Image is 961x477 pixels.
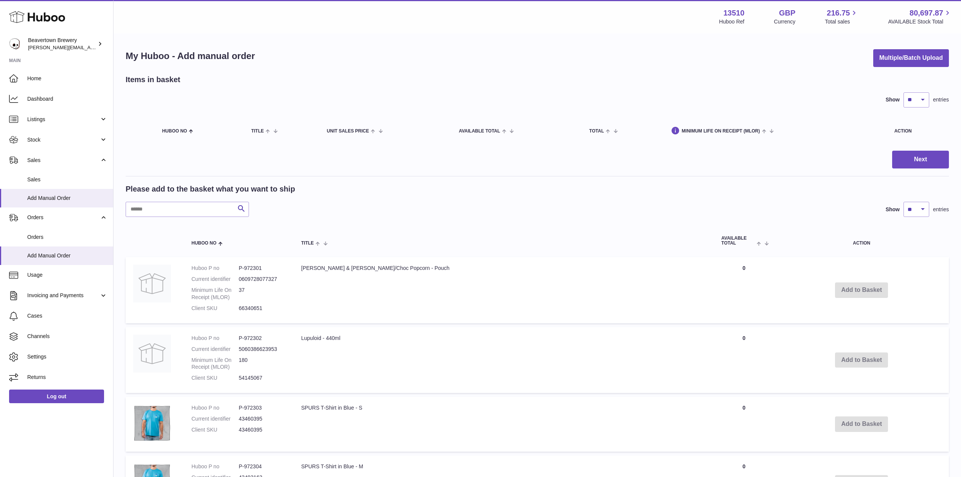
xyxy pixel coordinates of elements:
span: Huboo no [191,241,216,246]
span: Invoicing and Payments [27,292,100,299]
img: Joe & Sephs Caramel/Choc Popcorn - Pouch [133,265,171,302]
span: AVAILABLE Total [722,236,755,246]
dt: Huboo P no [191,335,239,342]
dd: 180 [239,357,286,371]
label: Show [886,96,900,103]
strong: GBP [779,8,795,18]
dt: Client SKU [191,305,239,312]
span: Settings [27,353,107,360]
a: Log out [9,390,104,403]
span: Total [589,129,604,134]
a: 216.75 Total sales [825,8,858,25]
td: 0 [714,257,774,323]
span: Home [27,75,107,82]
span: Unit Sales Price [327,129,369,134]
div: Currency [774,18,796,25]
dt: Minimum Life On Receipt (MLOR) [191,287,239,301]
span: Minimum Life On Receipt (MLOR) [682,129,760,134]
span: Title [251,129,264,134]
span: Returns [27,374,107,381]
dt: Client SKU [191,374,239,382]
dd: P-972303 [239,404,286,412]
span: Cases [27,312,107,320]
h2: Please add to the basket what you want to ship [126,184,295,194]
span: AVAILABLE Stock Total [888,18,952,25]
span: AVAILABLE Total [459,129,500,134]
td: SPURS T-Shirt in Blue - S [294,397,714,452]
img: Lupuloid - 440ml [133,335,171,373]
div: Action [894,129,941,134]
span: Usage [27,271,107,279]
label: Show [886,206,900,213]
img: Matthew.McCormack@beavertownbrewery.co.uk [9,38,20,50]
dt: Huboo P no [191,265,239,272]
span: Sales [27,176,107,183]
dd: P-972304 [239,463,286,470]
span: Listings [27,116,100,123]
img: SPURS T-Shirt in Blue - S [133,404,171,442]
button: Multiple/Batch Upload [873,49,949,67]
dt: Current identifier [191,415,239,422]
th: Action [774,228,949,253]
dd: 5060386623953 [239,346,286,353]
strong: 13510 [723,8,745,18]
span: Add Manual Order [27,195,107,202]
span: 80,697.87 [910,8,943,18]
span: entries [933,206,949,213]
span: 216.75 [827,8,850,18]
dt: Huboo P no [191,463,239,470]
h2: Items in basket [126,75,180,85]
span: Dashboard [27,95,107,103]
span: Title [301,241,314,246]
dt: Current identifier [191,346,239,353]
dd: P-972302 [239,335,286,342]
td: [PERSON_NAME] & [PERSON_NAME]/Choc Popcorn - Pouch [294,257,714,323]
dt: Current identifier [191,276,239,283]
td: Lupuloid - 440ml [294,327,714,393]
span: Huboo no [162,129,187,134]
td: 0 [714,397,774,452]
span: Channels [27,333,107,340]
dd: 54145067 [239,374,286,382]
dt: Client SKU [191,426,239,433]
span: Sales [27,157,100,164]
span: entries [933,96,949,103]
div: Huboo Ref [719,18,745,25]
dd: 43460395 [239,415,286,422]
dd: 66340651 [239,305,286,312]
span: Total sales [825,18,858,25]
dt: Huboo P no [191,404,239,412]
td: 0 [714,327,774,393]
dd: 43460395 [239,426,286,433]
span: Orders [27,234,107,241]
span: Add Manual Order [27,252,107,259]
span: Orders [27,214,100,221]
dd: 37 [239,287,286,301]
div: Beavertown Brewery [28,37,96,51]
a: 80,697.87 AVAILABLE Stock Total [888,8,952,25]
h1: My Huboo - Add manual order [126,50,255,62]
span: Stock [27,136,100,143]
dt: Minimum Life On Receipt (MLOR) [191,357,239,371]
span: [PERSON_NAME][EMAIL_ADDRESS][PERSON_NAME][DOMAIN_NAME] [28,44,192,50]
dd: P-972301 [239,265,286,272]
dd: 0609728077327 [239,276,286,283]
button: Next [892,151,949,168]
